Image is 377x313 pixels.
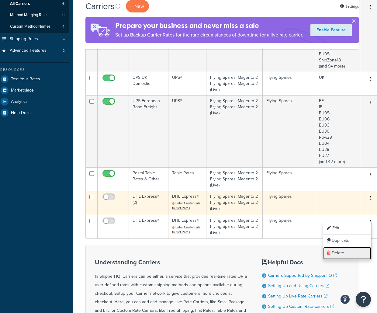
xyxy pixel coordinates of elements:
td: Flying Spares: Magento 2 Flying Spares: Magento 2 (Live) [206,167,263,191]
span: Custom Method Names [10,24,50,29]
span: Help Docs [11,110,31,116]
td: DHL Express® (2) [129,191,168,214]
td: Flying Spares [263,215,315,238]
span: 6 [62,1,64,6]
td: UPS® [168,95,206,167]
img: ad-rules-rateshop-fe6ec290ccb7230408bd80ed9643f0289d75e0ffd9eb532fc0e269fcd187b520.png [85,17,115,43]
span: Analytics [11,99,28,104]
td: Flying Spares: Magento 2 Flying Spares: Magento 2 (Live) [206,95,263,167]
a: Setting Up Custom Rate Carriers [268,303,334,310]
a: Delete [323,247,371,259]
a: Duplicate [323,235,371,247]
td: Table Rates [168,167,206,191]
td: Flying Spares [263,167,315,191]
a: Enable Feature [310,24,352,36]
span: All Carriers [10,1,30,6]
td: Flying Spares: Magento 2 Flying Spares: Magento 2 (Live) [206,191,263,214]
td: Flying Spares [263,191,315,214]
td: Postal Table Rates & Other [129,167,168,191]
td: DHL Express® [168,215,206,238]
td: Flying Spares: Magento 2 Flying Spares: Magento 2 (Live) [206,215,263,238]
span: Advanced Features [10,48,47,53]
a: Setting Up and Using Carriers [268,283,329,289]
td: Flying Spares: Magento 2 Flying Spares: Magento 2 (Live) [206,72,263,95]
span: Shipping Rules [10,37,38,42]
p: Set up Backup Carrier Rates for the rare circumstances of downtime for a live rate carrier. [115,31,303,39]
h3: Helpful Docs [262,259,341,266]
a: Carriers Supported by ShipperHQ [268,272,337,279]
h3: Understanding Carriers [95,259,247,266]
td: DHL Express® [129,215,168,238]
td: UPS European Road Freight [129,95,168,167]
td: Flying Spares [263,72,315,95]
a: Edit [323,222,371,235]
td: UPS® [168,72,206,95]
a: Enter Credentials to Get Rates [172,201,200,210]
button: Open Resource Center [356,292,371,307]
td: EE IE EU05 EU06 EU03 EU30 Row29 EU04 EU28 EU27 (and 42 more) [315,95,360,167]
td: UPS UK Domestic [129,72,168,95]
span: 4 [62,24,64,29]
a: Enter Credentials to Get Rates [172,225,200,235]
a: Settings [340,2,359,11]
span: 2 [63,48,65,53]
td: DHL Express® [168,191,206,214]
h4: Prepare your business and never miss a sale [115,21,303,31]
span: 0 [62,12,64,18]
h1: Carriers [85,0,115,12]
span: Marketplace [11,88,34,93]
span: Method Merging Rules [10,12,48,18]
span: Test Your Rates [11,77,40,82]
td: Flying Spares [263,95,315,167]
a: Setting Up Live Rate Carriers [268,293,327,299]
td: UK [315,72,360,95]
